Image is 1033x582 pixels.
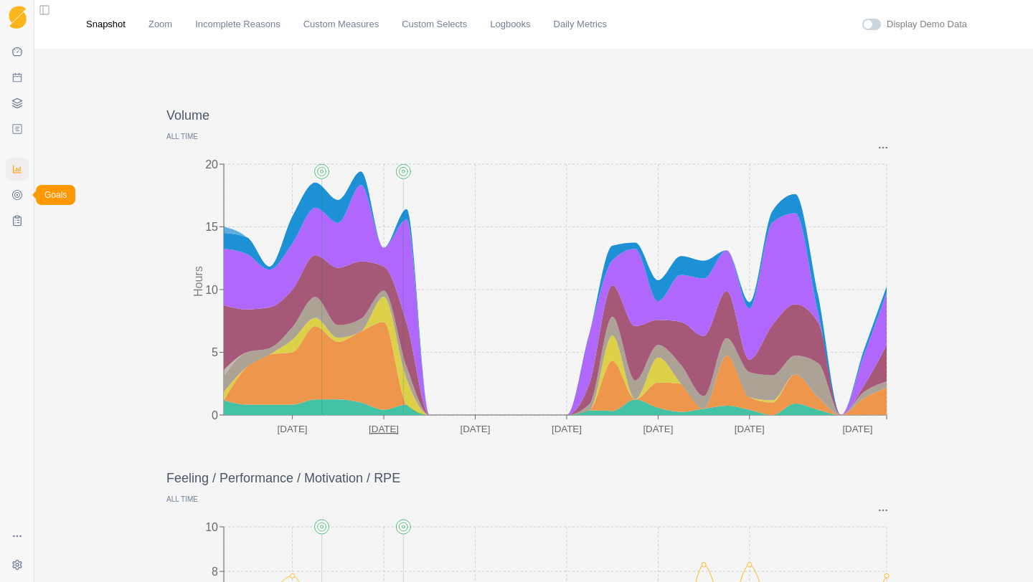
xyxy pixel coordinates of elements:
a: Logbooks [490,17,530,32]
p: Feeling / Performance / Motivation / RPE [166,469,901,488]
a: Custom Measures [303,17,379,32]
p: All time [166,494,901,505]
tspan: 15 [205,221,218,233]
tspan: 20 [205,158,218,170]
tspan: 5 [212,346,218,358]
a: Snapshot [86,17,126,32]
p: All time [166,131,901,142]
img: Logo [9,6,27,29]
tspan: 0 [212,409,218,421]
text: [DATE] [643,424,673,434]
tspan: 10 [205,520,218,533]
text: [DATE] [369,424,399,434]
text: [DATE] [842,424,872,434]
a: Custom Selects [402,17,467,32]
tspan: 8 [212,565,218,577]
text: [DATE] [460,424,490,434]
a: Logo [6,6,29,29]
text: [DATE] [735,424,765,434]
button: Settings [6,553,29,576]
tspan: Hours [192,266,204,297]
text: [DATE] [552,424,582,434]
a: Zoom [148,17,172,32]
tspan: 10 [205,283,218,295]
p: Volume [166,106,901,125]
div: Goals [36,185,75,205]
a: Daily Metrics [554,17,607,32]
label: Display Demo Data [887,17,967,32]
a: Incomplete Reasons [195,17,280,32]
button: Options [877,142,890,153]
text: [DATE] [278,424,308,434]
button: Options [877,505,890,516]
